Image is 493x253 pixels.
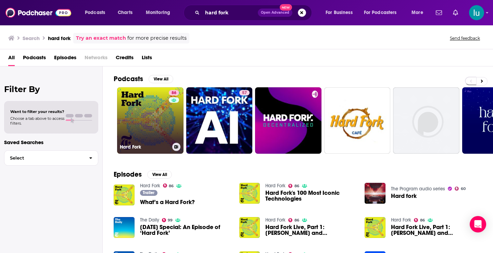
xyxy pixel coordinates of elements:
span: 86 [294,185,299,188]
a: The Daily [140,217,159,223]
button: open menu [407,7,432,18]
button: Send feedback [448,35,482,41]
a: All [8,52,15,66]
span: Want to filter your results? [10,109,64,114]
span: 86 [420,219,425,222]
a: Sunday Special: An Episode of ‘Hard Fork’ [140,224,231,236]
div: Open Intercom Messenger [470,216,486,232]
h3: hard fork [48,35,71,41]
p: Saved Searches [4,139,98,146]
button: View All [149,75,173,83]
span: 86 [294,219,299,222]
span: Select [4,156,84,160]
a: Hard Fork [265,183,286,189]
a: The Program audio series [391,186,445,192]
button: Select [4,150,98,166]
a: Try an exact match [76,34,126,42]
button: Open AdvancedNew [258,9,292,17]
h2: Filter By [4,84,98,94]
span: For Podcasters [364,8,397,17]
a: 57 [186,87,253,154]
a: Hard Fork [140,183,160,189]
a: What’s a Hard Fork? [140,199,195,205]
span: Choose a tab above to access filters. [10,116,64,126]
a: Lists [142,52,152,66]
span: 86 [169,185,174,188]
img: User Profile [469,5,484,20]
h3: Hard Fork [120,144,169,150]
span: 86 [172,90,176,97]
h2: Episodes [114,170,142,179]
a: Hard Fork Live, Part 1: Sam Altman and Brad Lightcap of OpenAI [391,224,482,236]
button: open menu [321,7,361,18]
span: Podcasts [85,8,105,17]
input: Search podcasts, credits, & more... [202,7,258,18]
a: 86 [163,184,174,188]
img: What’s a Hard Fork? [114,185,135,205]
div: Search podcasts, credits, & more... [190,5,318,21]
img: Hard Fork Live, Part 1: Sam Altman and Brad Lightcap of OpenAI [239,217,260,238]
span: More [412,8,423,17]
span: 60 [461,187,466,190]
a: PodcastsView All [114,75,173,83]
a: Podcasts [23,52,46,66]
a: 86 [414,218,425,222]
img: Hard fork [365,183,385,204]
span: Trailer [143,191,154,195]
a: Hard fork [391,193,417,199]
span: New [280,4,292,11]
h3: Search [23,35,40,41]
span: 99 [168,219,173,222]
span: Logged in as lusodano [469,5,484,20]
span: Credits [116,52,134,66]
a: Hard Fork [265,217,286,223]
span: Hard Fork Live, Part 1: [PERSON_NAME] and [PERSON_NAME] of OpenAI [391,224,482,236]
a: 60 [455,187,466,191]
button: Show profile menu [469,5,484,20]
a: 86 [288,218,299,222]
a: Charts [113,7,137,18]
a: EpisodesView All [114,170,172,179]
button: open menu [80,7,114,18]
img: Podchaser - Follow, Share and Rate Podcasts [5,6,71,19]
span: For Business [326,8,353,17]
img: Hard Fork Live, Part 1: Sam Altman and Brad Lightcap of OpenAI [365,217,385,238]
img: Sunday Special: An Episode of ‘Hard Fork’ [114,217,135,238]
span: Charts [118,8,132,17]
span: 57 [242,90,247,97]
img: Hard Fork's 100 Most Iconic Technologies [239,183,260,204]
button: open menu [359,7,407,18]
button: open menu [141,7,179,18]
span: for more precise results [127,34,187,42]
a: 86Hard Fork [117,87,184,154]
a: Hard Fork Live, Part 1: Sam Altman and Brad Lightcap of OpenAI [265,224,356,236]
button: View All [147,170,172,179]
a: 99 [162,218,173,222]
a: 86 [169,90,179,96]
span: Open Advanced [261,11,289,14]
span: Episodes [54,52,76,66]
a: Show notifications dropdown [450,7,461,18]
span: [DATE] Special: An Episode of ‘Hard Fork’ [140,224,231,236]
span: Hard Fork Live, Part 1: [PERSON_NAME] and [PERSON_NAME] of OpenAI [265,224,356,236]
span: Networks [85,52,108,66]
span: Monitoring [146,8,170,17]
a: Hard Fork's 100 Most Iconic Technologies [265,190,356,202]
a: 86 [288,184,299,188]
a: Hard Fork [391,217,411,223]
h2: Podcasts [114,75,143,83]
a: 57 [239,90,250,96]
